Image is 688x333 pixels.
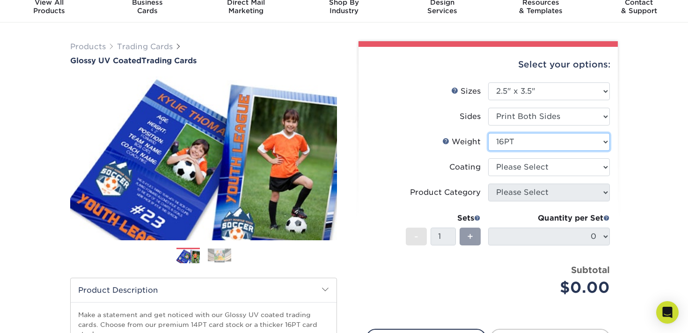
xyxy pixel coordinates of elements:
[488,213,610,224] div: Quantity per Set
[406,213,481,224] div: Sets
[451,86,481,97] div: Sizes
[70,42,106,51] a: Products
[70,56,141,65] span: Glossy UV Coated
[460,111,481,122] div: Sides
[449,162,481,173] div: Coating
[208,248,231,263] img: Trading Cards 02
[414,229,418,244] span: -
[176,248,200,265] img: Trading Cards 01
[656,301,679,324] div: Open Intercom Messenger
[410,187,481,198] div: Product Category
[70,56,337,65] a: Glossy UV CoatedTrading Cards
[442,136,481,148] div: Weight
[366,47,610,82] div: Select your options:
[70,66,337,251] img: Glossy UV Coated 01
[71,278,337,302] h2: Product Description
[495,276,610,299] div: $0.00
[117,42,173,51] a: Trading Cards
[70,56,337,65] h1: Trading Cards
[467,229,473,244] span: +
[571,265,610,275] strong: Subtotal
